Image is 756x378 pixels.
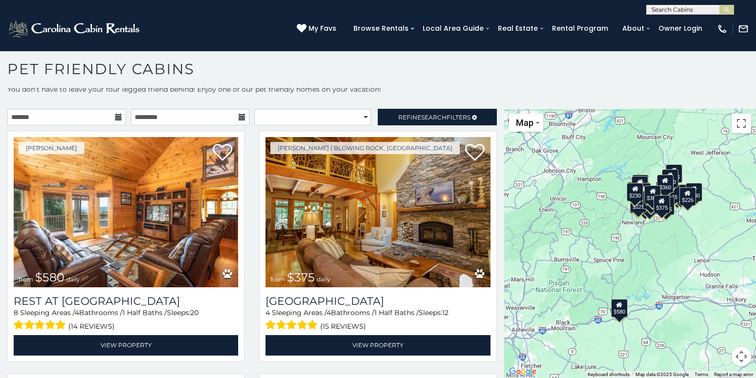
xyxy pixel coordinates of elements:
[270,142,460,154] a: [PERSON_NAME] / Blowing Rock, [GEOGRAPHIC_DATA]
[320,320,366,333] span: (15 reviews)
[418,21,489,36] a: Local Area Guide
[662,169,678,188] div: $320
[266,335,490,355] a: View Property
[374,308,419,317] span: 1 Half Baths /
[123,308,167,317] span: 1 Half Baths /
[266,295,490,308] a: [GEOGRAPHIC_DATA]
[627,183,643,201] div: $230
[654,195,670,214] div: $375
[308,23,336,34] span: My Favs
[442,308,449,317] span: 12
[297,23,339,34] a: My Favs
[266,137,490,287] img: Mountain Song Lodge
[465,143,485,163] a: Add to favorites
[630,194,647,213] div: $225
[266,137,490,287] a: Mountain Song Lodge from $375 daily
[666,164,682,183] div: $525
[663,184,680,203] div: $675
[266,308,490,333] div: Sleeping Areas / Bathrooms / Sleeps:
[213,143,232,163] a: Add to favorites
[507,365,539,378] img: Google
[19,142,84,154] a: [PERSON_NAME]
[516,118,533,128] span: Map
[287,270,315,284] span: $375
[547,21,613,36] a: Rental Program
[673,184,689,203] div: $380
[19,276,33,283] span: from
[14,137,238,287] img: Rest at Mountain Crest
[732,114,751,133] button: Toggle fullscreen view
[732,347,751,366] button: Map camera controls
[266,295,490,308] h3: Mountain Song Lodge
[75,308,79,317] span: 4
[507,365,539,378] a: Open this area in Google Maps (opens a new window)
[348,21,413,36] a: Browse Rentals
[509,114,543,132] button: Change map style
[695,372,708,377] a: Terms (opens in new tab)
[632,175,649,193] div: $325
[654,21,707,36] a: Owner Login
[632,176,648,195] div: $325
[35,270,64,284] span: $580
[717,23,728,34] img: phone-regular-white.png
[14,137,238,287] a: Rest at Mountain Crest from $580 daily
[14,308,18,317] span: 8
[317,276,330,283] span: daily
[679,187,696,206] div: $226
[266,308,270,317] span: 4
[378,109,496,125] a: RefineSearchFilters
[630,195,646,214] div: $355
[66,276,80,283] span: daily
[190,308,199,317] span: 20
[714,372,753,377] a: Report a map error
[421,114,447,121] span: Search
[685,183,702,201] div: $930
[7,19,143,39] img: White-1-2.png
[270,276,285,283] span: from
[635,372,689,377] span: Map data ©2025 Google
[588,371,630,378] button: Keyboard shortcuts
[644,185,661,204] div: $302
[738,23,749,34] img: mail-regular-white.png
[611,299,628,318] div: $580
[617,21,649,36] a: About
[14,308,238,333] div: Sleeping Areas / Bathrooms / Sleeps:
[493,21,543,36] a: Real Estate
[327,308,331,317] span: 4
[68,320,115,333] span: (14 reviews)
[657,175,674,193] div: $360
[14,295,238,308] a: Rest at [GEOGRAPHIC_DATA]
[398,114,470,121] span: Refine Filters
[14,335,238,355] a: View Property
[14,295,238,308] h3: Rest at Mountain Crest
